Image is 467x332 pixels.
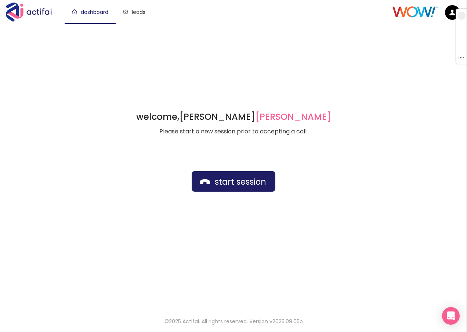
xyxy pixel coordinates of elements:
h1: welcome, [136,111,331,123]
img: Client Logo [392,6,438,18]
a: leads [123,8,145,16]
span: [PERSON_NAME] [255,111,331,123]
img: Actifai Logo [6,3,59,22]
div: Open Intercom Messenger [442,307,460,325]
button: start session [192,171,275,192]
a: dashboard [72,8,108,16]
img: default.png [445,5,460,20]
strong: [PERSON_NAME] [179,111,331,123]
p: Please start a new session prior to accepting a call. [136,127,331,136]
